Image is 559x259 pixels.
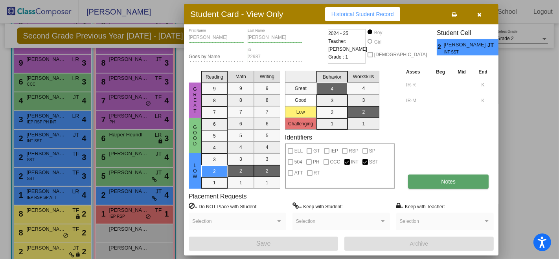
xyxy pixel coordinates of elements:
label: = Keep with Student: [292,202,343,210]
span: [PERSON_NAME] [444,41,487,49]
th: End [472,68,494,76]
span: ATT [294,168,303,178]
span: SST [369,157,378,167]
span: Historical Student Record [331,11,394,17]
span: RT [314,168,320,178]
span: SP [369,146,375,156]
th: Beg [430,68,451,76]
span: Grade : 1 [328,53,348,61]
h3: Student Card - View Only [190,9,283,19]
button: Archive [344,237,494,251]
label: Identifiers [285,134,312,141]
span: IEP [331,146,338,156]
span: JT [487,41,498,49]
span: Good [191,125,199,147]
label: = Do NOT Place with Student: [189,202,257,210]
span: PH [313,157,320,167]
button: Notes [408,175,489,189]
h3: Student Cell [437,29,505,37]
span: Save [256,240,270,247]
span: 4 [498,42,505,52]
span: INT [351,157,359,167]
span: 2 [437,42,443,52]
th: Asses [404,68,430,76]
span: Archive [410,241,428,247]
span: INT SST [444,49,482,55]
span: CCC [330,157,340,167]
span: ELL [294,146,303,156]
div: Boy [374,29,382,36]
input: assessment [406,95,428,107]
span: Notes [441,178,456,185]
span: Teacher: [PERSON_NAME] [328,37,367,53]
input: assessment [406,79,428,91]
span: RSP [349,146,359,156]
span: Low [191,163,199,179]
th: Mid [451,68,472,76]
button: Save [189,237,338,251]
div: Girl [374,39,382,46]
input: goes by name [189,54,244,60]
input: Enter ID [248,54,303,60]
label: Placement Requests [189,193,247,200]
span: [DEMOGRAPHIC_DATA] [374,50,427,59]
span: GT [313,146,320,156]
button: Historical Student Record [325,7,400,21]
span: Great [191,86,199,114]
span: 2024 - 25 [328,29,348,37]
label: = Keep with Teacher: [396,202,445,210]
span: 504 [294,157,302,167]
